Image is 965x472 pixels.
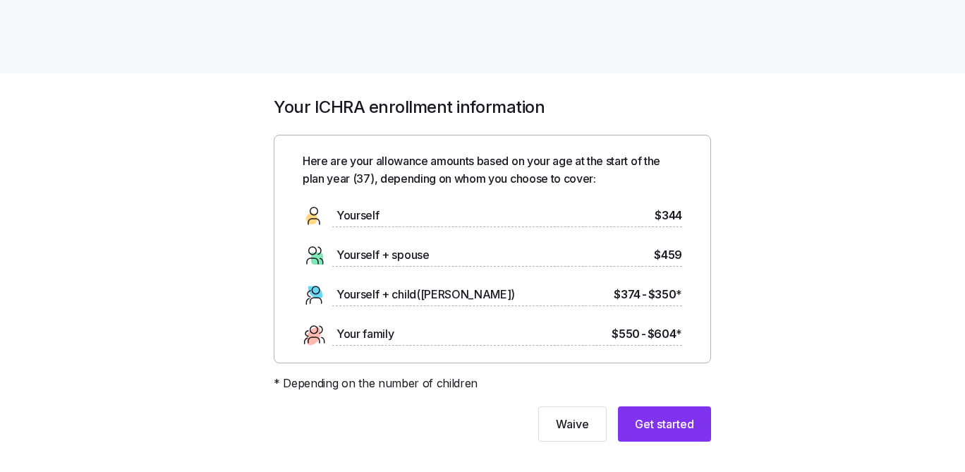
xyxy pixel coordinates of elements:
[655,207,682,224] span: $344
[614,286,641,303] span: $374
[612,325,640,343] span: $550
[642,286,647,303] span: -
[556,416,589,432] span: Waive
[635,416,694,432] span: Get started
[654,246,682,264] span: $459
[336,207,379,224] span: Yourself
[648,286,682,303] span: $350
[274,96,711,118] h1: Your ICHRA enrollment information
[303,152,682,188] span: Here are your allowance amounts based on your age at the start of the plan year ( 37 ), depending...
[538,406,607,442] button: Waive
[336,325,394,343] span: Your family
[336,246,430,264] span: Yourself + spouse
[336,286,515,303] span: Yourself + child([PERSON_NAME])
[274,375,478,392] span: * Depending on the number of children
[618,406,711,442] button: Get started
[641,325,646,343] span: -
[648,325,682,343] span: $604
